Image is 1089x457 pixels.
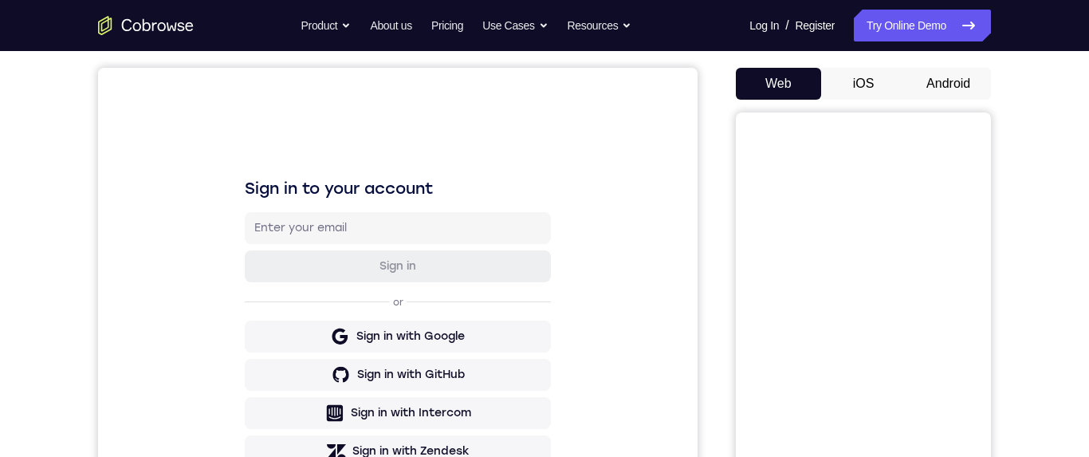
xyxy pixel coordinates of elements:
[854,10,991,41] a: Try Online Demo
[156,152,443,168] input: Enter your email
[292,228,309,241] p: or
[370,10,411,41] a: About us
[147,109,453,132] h1: Sign in to your account
[147,368,453,400] button: Sign in with Zendesk
[147,412,453,425] p: Don't have an account?
[254,376,372,392] div: Sign in with Zendesk
[482,10,548,41] button: Use Cases
[431,10,463,41] a: Pricing
[147,183,453,215] button: Sign in
[301,10,352,41] button: Product
[269,413,383,424] a: Create a new account
[736,68,821,100] button: Web
[821,68,906,100] button: iOS
[147,329,453,361] button: Sign in with Intercom
[906,68,991,100] button: Android
[147,291,453,323] button: Sign in with GitHub
[258,261,367,277] div: Sign in with Google
[98,16,194,35] a: Go to the home page
[749,10,779,41] a: Log In
[796,10,835,41] a: Register
[253,337,373,353] div: Sign in with Intercom
[568,10,632,41] button: Resources
[785,16,788,35] span: /
[259,299,367,315] div: Sign in with GitHub
[147,253,453,285] button: Sign in with Google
